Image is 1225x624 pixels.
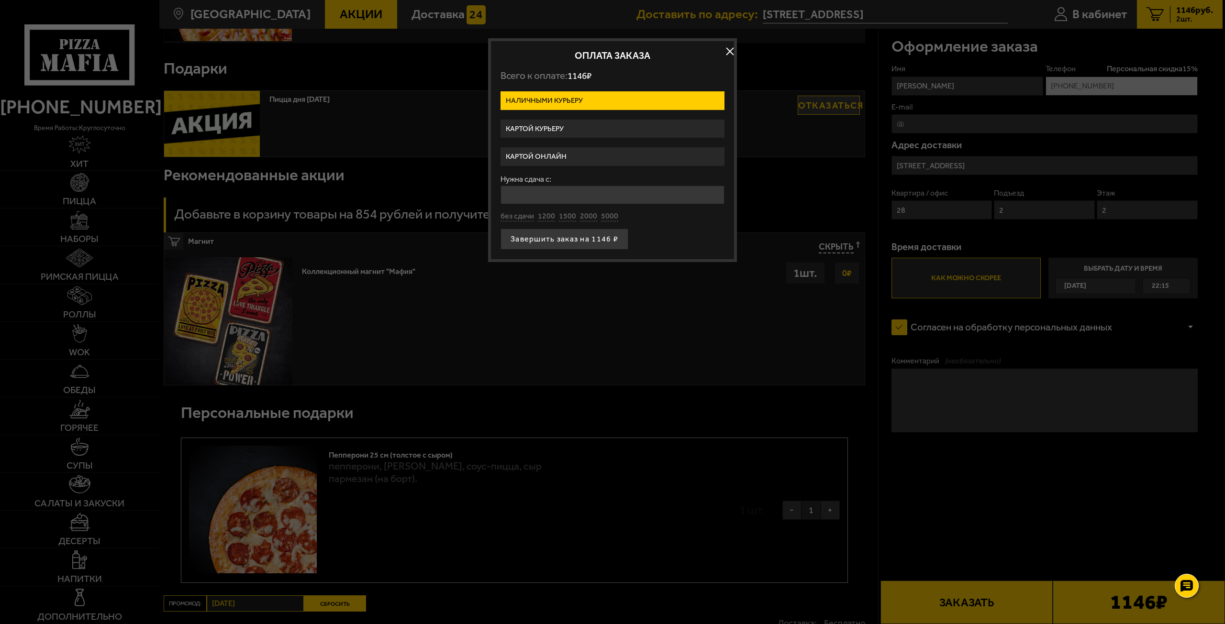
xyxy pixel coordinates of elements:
button: без сдачи [501,211,534,222]
span: 1146 ₽ [568,70,591,81]
label: Картой курьеру [501,120,724,138]
h2: Оплата заказа [501,51,724,60]
button: Завершить заказ на 1146 ₽ [501,229,628,250]
button: 2000 [580,211,597,222]
button: 1200 [538,211,555,222]
label: Нужна сдача с: [501,175,724,183]
button: 1500 [559,211,576,222]
label: Наличными курьеру [501,91,724,110]
label: Картой онлайн [501,147,724,166]
p: Всего к оплате: [501,70,724,82]
button: 5000 [601,211,618,222]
